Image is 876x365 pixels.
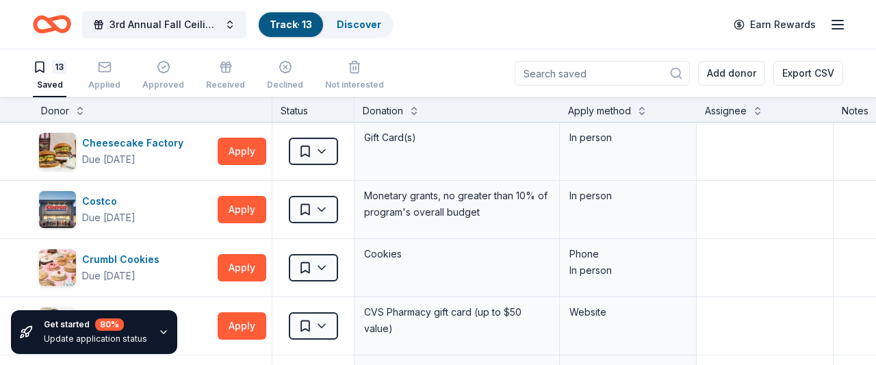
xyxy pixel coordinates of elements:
div: In person [569,262,686,279]
button: 13Saved [33,55,66,97]
button: Image for Cheesecake FactoryCheesecake FactoryDue [DATE] [38,132,212,171]
div: Due [DATE] [82,268,136,284]
div: In person [569,129,686,146]
button: Received [206,55,245,97]
img: Image for Costco [39,191,76,228]
div: Costco [82,193,136,210]
div: Cheesecake Factory [82,135,189,151]
button: Track· 13Discover [257,11,394,38]
div: Received [206,79,245,90]
button: Approved [142,55,184,97]
button: 3rd Annual Fall Ceilidh and Fundraiser [82,11,246,38]
button: Image for CostcoCostcoDue [DATE] [38,190,212,229]
button: Apply [218,312,266,340]
img: Image for Crumbl Cookies [39,249,76,286]
div: Gift Card(s) [363,128,551,147]
button: Declined [267,55,303,97]
a: Discover [337,18,381,30]
div: Notes [842,103,868,119]
button: Not interested [325,55,384,97]
div: Declined [267,79,303,90]
span: 3rd Annual Fall Ceilidh and Fundraiser [109,16,219,33]
div: Assignee [705,103,747,119]
button: Apply [218,254,266,281]
div: 13 [52,60,66,74]
button: Apply [218,138,266,165]
div: Approved [142,79,184,90]
button: Export CSV [773,61,843,86]
div: Monetary grants, no greater than 10% of program's overall budget [363,186,551,222]
button: Applied [88,55,120,97]
a: Earn Rewards [725,12,824,37]
div: Phone [569,246,686,262]
button: Apply [218,196,266,223]
div: Get started [44,318,147,331]
div: Due [DATE] [82,151,136,168]
div: Applied [88,79,120,90]
a: Home [33,8,71,40]
a: Track· 13 [270,18,312,30]
div: Apply method [568,103,631,119]
div: Due [DATE] [82,210,136,226]
div: Saved [33,79,66,90]
img: Image for Cheesecake Factory [39,133,76,170]
div: Update application status [44,333,147,344]
div: Donation [363,103,403,119]
div: Status [272,97,355,122]
input: Search saved [515,61,690,86]
div: In person [569,188,686,204]
div: CVS Pharmacy gift card (up to $50 value) [363,303,551,338]
div: Crumbl Cookies [82,251,165,268]
div: Cookies [363,244,551,264]
div: Website [569,304,686,320]
button: Add donor [698,61,765,86]
div: Not interested [325,79,384,90]
div: Donor [41,103,69,119]
button: Image for Crumbl CookiesCrumbl CookiesDue [DATE] [38,249,212,287]
div: 80 % [95,318,124,331]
